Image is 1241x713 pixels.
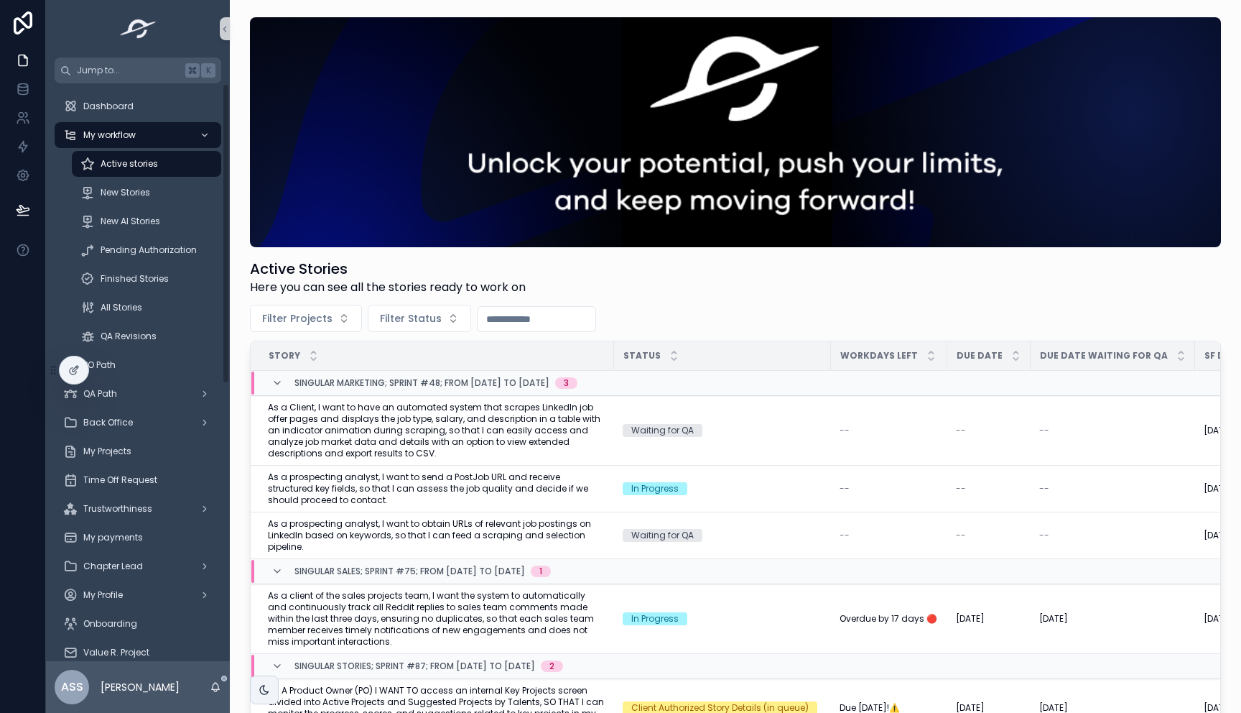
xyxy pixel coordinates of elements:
span: Filter Projects [262,311,333,326]
span: [DATE] [1204,483,1232,494]
a: -- [956,530,1022,541]
a: Trustworthiness [55,496,221,522]
button: Jump to...K [55,57,221,83]
span: Onboarding [83,618,137,630]
a: -- [840,425,939,436]
a: Onboarding [55,611,221,637]
span: Jump to... [77,65,180,76]
span: Due Date [957,350,1003,362]
span: -- [956,530,966,541]
a: -- [956,483,1022,494]
span: -- [1039,530,1049,541]
span: [DATE] [1204,425,1232,436]
a: -- [1039,483,1186,494]
a: -- [840,483,939,494]
a: Chapter Lead [55,553,221,579]
div: In Progress [631,612,679,625]
span: Here you can see all the stories ready to work on [250,279,526,296]
a: -- [1039,530,1186,541]
span: QA Path [83,388,117,400]
span: Finished Stories [101,273,169,285]
button: Select Button [250,305,362,332]
span: My workflow [83,129,136,141]
a: -- [956,425,1022,436]
span: -- [840,425,850,436]
span: All Stories [101,302,142,313]
a: Waiting for QA [623,424,822,437]
a: Time Off Request [55,467,221,493]
a: Back Office [55,410,221,436]
a: New Stories [72,180,221,206]
span: Filter Status [380,311,442,326]
span: -- [956,483,966,494]
span: Singular Marketing; Sprint #48; From [DATE] to [DATE] [294,377,549,389]
a: Value R. Project [55,640,221,666]
span: -- [1039,425,1049,436]
a: My Projects [55,438,221,464]
div: 3 [564,377,569,389]
a: -- [840,530,939,541]
span: -- [956,425,966,436]
span: My Projects [83,446,131,457]
span: -- [840,483,850,494]
span: -- [840,530,850,541]
img: App logo [116,17,161,40]
span: Chapter Lead [83,561,143,572]
span: [DATE] [1039,613,1068,625]
span: [DATE] [1204,613,1232,625]
div: Waiting for QA [631,424,694,437]
span: Back Office [83,417,133,428]
span: Value R. Project [83,647,149,658]
span: PO Path [83,359,116,371]
a: Waiting for QA [623,529,822,542]
a: My payments [55,525,221,551]
span: ASS [61,678,83,696]
a: As a Client, I want to have an automated system that scrapes LinkedIn job offer pages and display... [268,402,605,459]
span: QA Revisions [101,331,157,342]
a: Finished Stories [72,266,221,292]
a: Pending Authorization [72,237,221,263]
p: [PERSON_NAME] [101,680,180,694]
span: [DATE] [1204,530,1232,541]
span: Active stories [101,158,158,170]
a: In Progress [623,612,822,625]
a: Overdue by 17 days 🔴 [840,613,939,625]
div: 1 [539,566,542,577]
div: scrollable content [46,83,230,661]
span: Dashboard [83,101,134,112]
span: Workdays Left [840,350,918,362]
span: Trustworthiness [83,503,152,515]
span: Due Date Waiting for QA [1040,350,1168,362]
a: As a prospecting analyst, I want to obtain URLs of relevant job postings on LinkedIn based on key... [268,518,605,553]
a: [DATE] [956,613,1022,625]
a: In Progress [623,482,822,495]
span: My payments [83,532,143,543]
a: Dashboard [55,93,221,119]
span: Singular Stories; Sprint #87; From [DATE] to [DATE] [294,661,535,672]
span: Story [269,350,300,362]
a: -- [1039,425,1186,436]
a: PO Path [55,352,221,378]
div: 2 [549,661,554,672]
a: New AI Stories [72,208,221,234]
div: In Progress [631,482,679,495]
h1: Active Stories [250,259,526,279]
div: Waiting for QA [631,529,694,542]
a: My Profile [55,582,221,608]
span: New AI Stories [101,216,160,227]
a: As a client of the sales projects team, I want the system to automatically and continuously track... [268,590,605,648]
a: As a prospecting analyst, I want to send a PostJob URL and receive structured key fields, so that... [268,471,605,506]
button: Select Button [368,305,471,332]
a: My workflow [55,122,221,148]
a: [DATE] [1039,613,1186,625]
a: Active stories [72,151,221,177]
span: Status [623,350,661,362]
span: My Profile [83,589,123,601]
span: [DATE] [956,613,985,625]
a: QA Revisions [72,323,221,349]
span: Singular Sales; Sprint #75; From [DATE] to [DATE] [294,566,525,577]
